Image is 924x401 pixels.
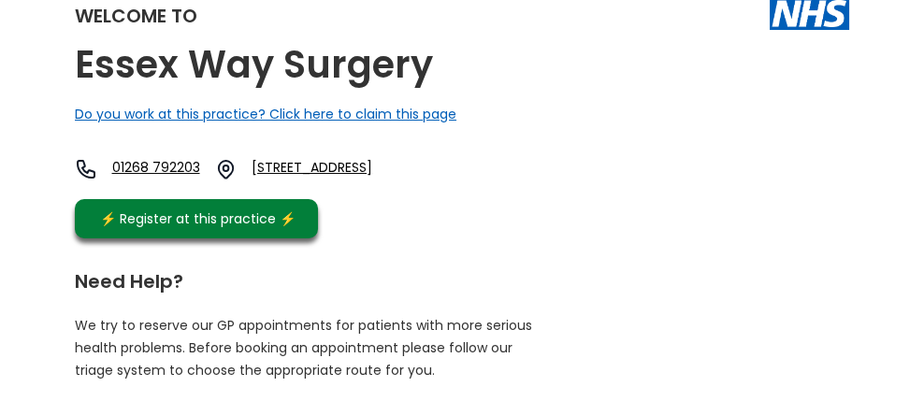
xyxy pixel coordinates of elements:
div: Welcome to [75,7,197,25]
h2: Essex Way Surgery [75,44,433,86]
div: ⚡️ Register at this practice ⚡️ [90,208,305,229]
a: Do you work at this practice? Click here to claim this page [75,105,456,123]
a: 01268 792203 [112,158,200,180]
img: practice location icon [215,158,238,180]
div: Need Help? [75,263,830,291]
p: We try to reserve our GP appointments for patients with more serious health problems. Before book... [75,314,533,381]
a: ⚡️ Register at this practice ⚡️ [75,199,318,238]
a: [STREET_ADDRESS] [252,158,427,180]
img: telephone icon [75,158,97,180]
